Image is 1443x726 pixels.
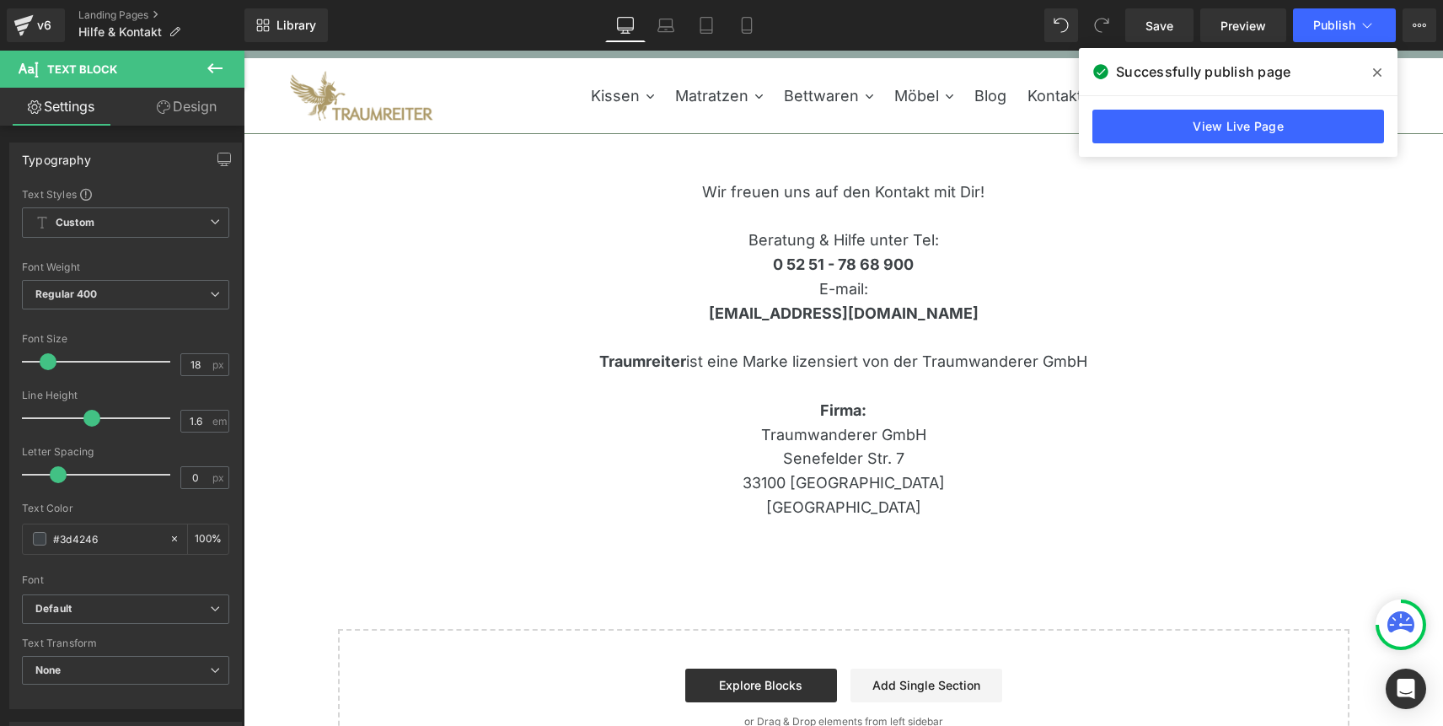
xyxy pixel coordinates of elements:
[529,205,670,223] b: ‭0 52 51 - 78 68 900‬
[1403,8,1436,42] button: More
[22,446,229,458] div: Letter Spacing
[212,416,227,427] span: em
[432,36,505,55] span: Matratzen
[212,472,227,483] span: px
[1220,17,1266,35] span: Preview
[686,8,727,42] a: Tablet
[35,664,62,676] b: None
[505,180,695,198] span: Beratung & Hilfe unter Tel:
[22,333,229,345] div: Font Size
[442,618,593,652] a: Explore Blocks
[1200,8,1286,42] a: Preview
[347,36,396,55] span: Kissen
[244,8,328,42] a: New Library
[22,143,91,167] div: Typography
[22,637,229,649] div: Text Transform
[1145,17,1173,35] span: Save
[356,302,443,320] strong: Traumreiter
[22,261,229,273] div: Font Weight
[532,31,638,59] button: Bettwaren
[34,14,55,36] div: v6
[126,88,248,126] a: Design
[993,26,1043,63] input: Suchen
[1386,669,1426,709] div: Open Intercom Messenger
[499,423,701,441] span: 33100 [GEOGRAPHIC_DATA]
[1293,8,1396,42] button: Publish
[605,8,646,42] a: Desktop
[651,36,695,55] span: Möbel
[121,665,1079,677] p: or Drag & Drop elements from left sidebar
[212,359,227,370] span: px
[22,187,229,201] div: Text Styles
[722,31,771,59] a: Blog
[539,399,661,417] span: Senefelder Str. 7
[339,31,419,59] button: Kissen
[775,31,861,59] button: Kontakt
[1085,8,1118,42] button: Redo
[35,288,98,300] b: Regular 400
[423,31,528,59] button: Matratzen
[1116,62,1290,82] span: Successfully publish page
[784,36,839,55] span: Kontakt
[22,390,229,401] div: Line Height
[523,448,678,465] span: [GEOGRAPHIC_DATA]
[276,18,316,33] span: Library
[22,503,229,514] div: Text Color
[646,8,686,42] a: Laptop
[1092,110,1384,143] a: View Live Page
[607,618,759,652] a: Add Single Section
[577,351,623,368] strong: Firma:
[576,229,625,247] span: E-mail:
[731,36,763,55] span: Blog
[1044,8,1078,42] button: Undo
[56,216,94,230] b: Custom
[7,8,65,42] a: v6
[465,254,735,272] strong: [EMAIL_ADDRESS][DOMAIN_NAME]
[22,574,229,586] div: Font
[188,524,228,554] div: %
[47,62,117,76] span: Text Block
[459,132,741,150] span: Wir freuen uns auf den Kontakt mit Dir!
[1313,19,1355,32] span: Publish
[78,25,162,39] span: Hilfe & Kontakt
[540,36,615,55] span: Bettwaren
[35,602,72,616] i: Default
[642,31,718,59] button: Möbel
[46,20,190,70] img: Traumreiter
[727,8,767,42] a: Mobile
[356,302,844,320] span: ist eine Marke lizensiert von der Traumwanderer GmbH
[518,375,683,393] span: Traumwanderer GmbH
[78,8,244,22] a: Landing Pages
[53,530,161,548] input: Color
